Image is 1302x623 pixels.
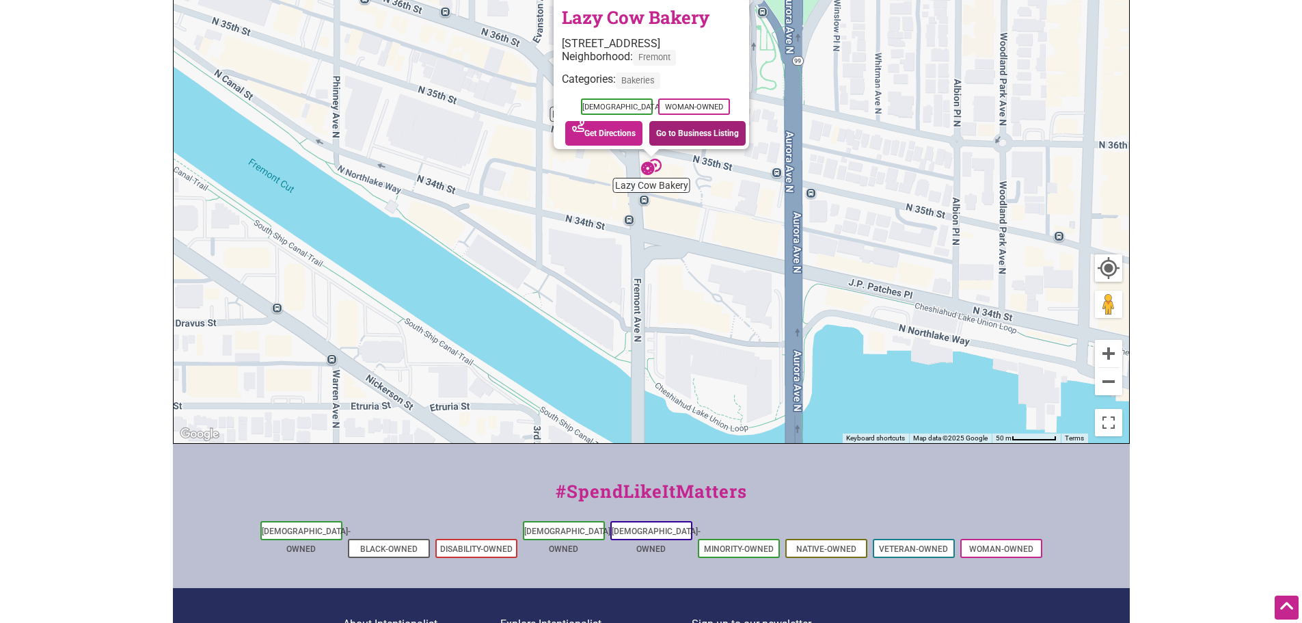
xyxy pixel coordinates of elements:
a: Get Directions [565,121,642,146]
img: Google [177,425,222,443]
a: Lazy Cow Bakery [562,5,709,29]
div: [STREET_ADDRESS] [562,37,749,50]
a: [DEMOGRAPHIC_DATA]-Owned [262,527,351,554]
a: [DEMOGRAPHIC_DATA]-Owned [524,527,613,554]
a: Native-Owned [796,544,856,554]
a: Terms [1065,434,1084,442]
div: Lazy Cow Bakery [636,151,667,183]
a: [DEMOGRAPHIC_DATA]-Owned [612,527,701,554]
button: Zoom out [1095,368,1122,395]
button: Map Scale: 50 m per 62 pixels [992,434,1061,443]
span: Fremont [633,50,676,66]
span: Map data ©2025 Google [913,434,988,442]
span: 50 m [996,434,1012,442]
div: Scroll Back to Top [1275,596,1299,620]
button: Keyboard shortcuts [846,434,905,443]
a: Open this area in Google Maps (opens a new window) [177,425,222,443]
div: Neighborhood: [562,50,749,72]
span: Bakeries [616,73,660,89]
button: Drag Pegman onto the map to open Street View [1095,291,1122,318]
div: #SpendLikeItMatters [173,478,1130,518]
a: Disability-Owned [440,544,513,554]
button: Zoom in [1095,340,1122,367]
a: Minority-Owned [704,544,774,554]
button: Your Location [1095,254,1122,282]
span: Woman-Owned [658,98,730,115]
a: Black-Owned [360,544,418,554]
a: Woman-Owned [969,544,1033,554]
a: Veteran-Owned [879,544,948,554]
span: [DEMOGRAPHIC_DATA]-Owned [581,98,653,115]
div: Categories: [562,73,749,96]
a: Go to Business Listing [649,121,746,146]
button: Toggle fullscreen view [1094,409,1122,437]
